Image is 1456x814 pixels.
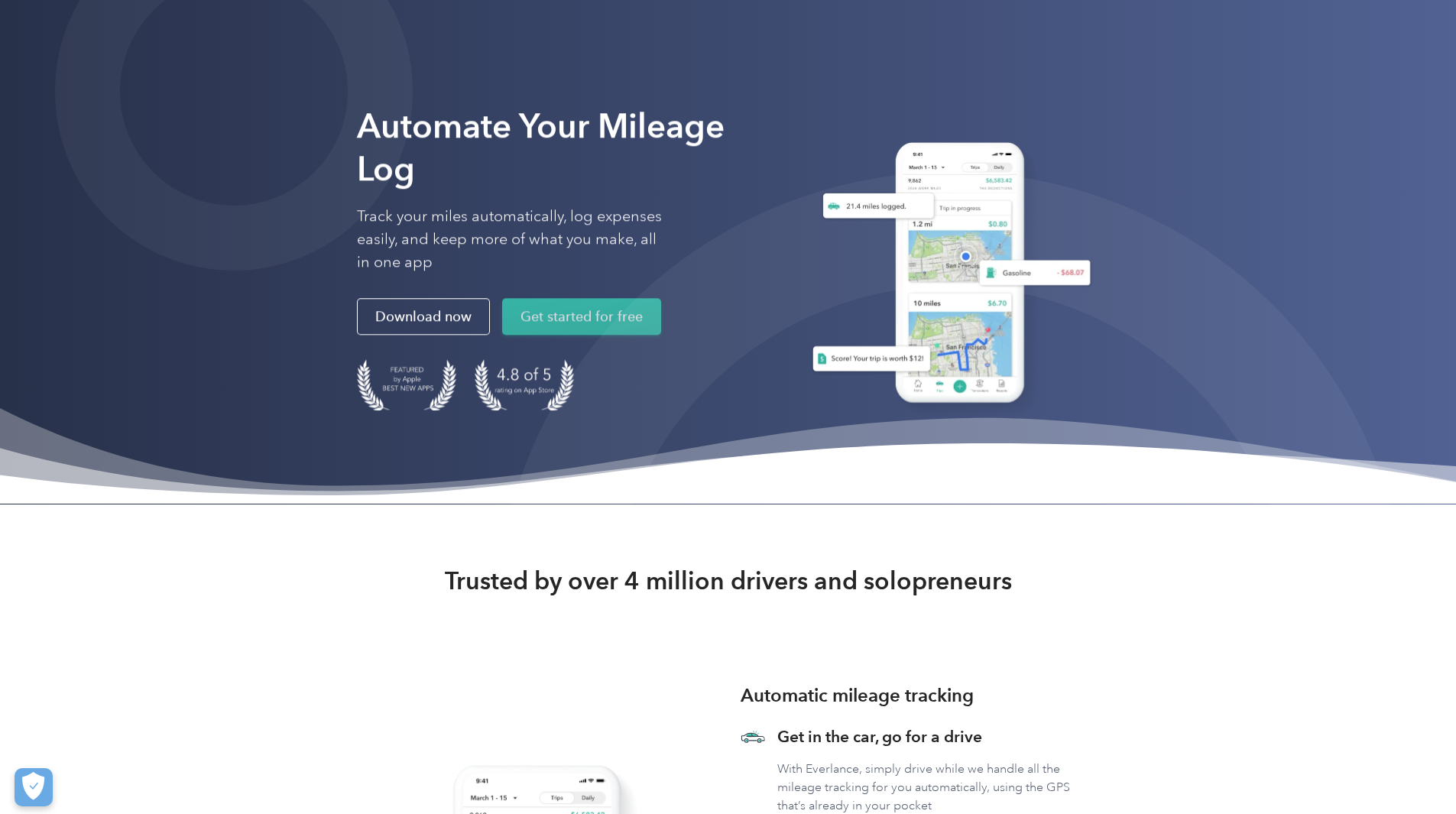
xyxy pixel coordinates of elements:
[475,359,574,410] img: 4.9 out of 5 stars on the app store
[741,682,974,709] h3: Automatic mileage tracking
[357,105,725,189] strong: Automate Your Mileage Log
[357,205,663,274] p: Track your miles automatically, log expenses easily, and keep more of what you make, all in one app
[502,298,661,335] a: Get started for free
[794,131,1100,420] img: Everlance, mileage tracker app, expense tracking app
[445,566,1012,596] strong: Trusted by over 4 million drivers and solopreneurs
[357,359,456,410] img: Badge for Featured by Apple Best New Apps
[777,726,1100,748] h3: Get in the car, go for a drive
[15,768,53,806] button: Cookies Settings
[357,298,490,335] a: Download now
